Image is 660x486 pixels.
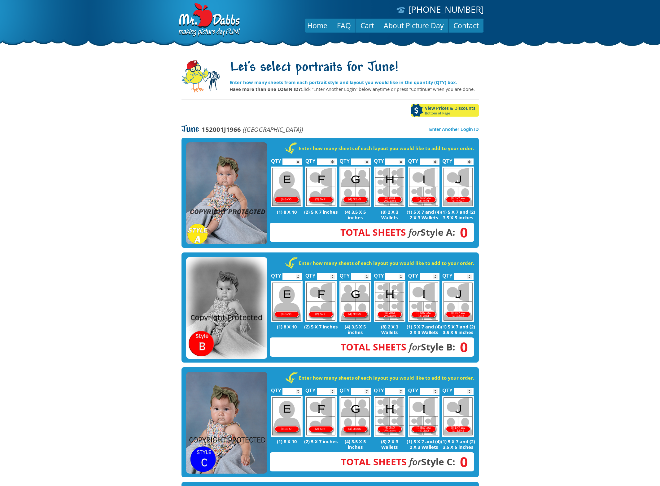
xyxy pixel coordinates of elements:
label: QTY [442,266,452,282]
label: QTY [408,152,418,167]
span: 0 [455,229,468,236]
strong: Enter how many sheets from each portrait style and layout you would like in the quantity (QTY) box. [229,79,457,85]
span: Total Sheets [341,341,406,353]
label: QTY [374,381,384,396]
p: (2) 5 X 7 inches [304,209,338,215]
img: H [374,281,405,322]
p: - [181,126,303,133]
img: J [442,396,474,437]
label: QTY [305,381,316,396]
img: G [339,281,371,322]
p: (1) 5 X 7 and (4) 2 X 3 Wallets [407,439,441,450]
a: [PHONE_NUMBER] [408,3,484,15]
img: F [305,396,337,437]
p: (8) 2 X 3 Wallets [372,324,407,335]
label: QTY [305,266,316,282]
p: Click “Enter Another Login” below anytime or press “Continue” when you are done. [229,86,475,92]
strong: Enter how many sheets of each layout you would like to add to your order. [299,260,474,266]
a: Cart [356,18,379,33]
span: 0 [455,458,468,465]
img: STYLE A [186,142,267,244]
label: QTY [340,266,350,282]
em: for [409,226,421,239]
p: (1) 8 X 10 [270,439,304,444]
em: for [409,455,421,468]
strong: 152001J1966 [202,125,241,134]
img: F [305,167,337,207]
strong: Enter how many sheets of each layout you would like to add to your order. [299,375,474,381]
strong: Enter how many sheets of each layout you would like to add to your order. [299,145,474,151]
img: I [408,396,439,437]
a: Enter Another Login ID [429,127,479,132]
a: Home [303,18,332,33]
img: F [305,281,337,322]
p: (1) 5 X 7 and (2) 3.5 X 5 inches [441,439,475,450]
label: QTY [442,152,452,167]
em: ([GEOGRAPHIC_DATA]) [243,125,303,134]
p: (4) 3.5 X 5 inches [338,209,373,220]
img: STYLE B [186,257,267,359]
a: FAQ [332,18,356,33]
img: J [442,281,474,322]
strong: Style C: [341,455,455,468]
img: E [271,281,303,322]
strong: Style A: [340,226,455,239]
span: Total Sheets [340,226,406,239]
em: for [409,341,421,353]
p: (8) 2 X 3 Wallets [372,209,407,220]
span: June [181,125,199,135]
span: 0 [455,344,468,350]
label: QTY [271,266,281,282]
strong: Have more than one LOGIN ID? [229,86,301,92]
label: QTY [271,381,281,396]
p: (1) 8 X 10 [270,324,304,329]
p: (2) 5 X 7 inches [304,324,338,329]
a: View Prices & DiscountsBottom of Page [411,104,479,117]
label: QTY [408,266,418,282]
p: (1) 8 X 10 [270,209,304,215]
p: (8) 2 X 3 Wallets [372,439,407,450]
img: E [271,167,303,207]
label: QTY [374,152,384,167]
label: QTY [374,266,384,282]
a: Contact [449,18,483,33]
strong: Style B: [341,341,455,353]
img: I [408,167,439,207]
p: (1) 5 X 7 and (2) 3.5 X 5 inches [441,209,475,220]
img: I [408,281,439,322]
img: Dabbs Company [177,3,241,38]
p: (2) 5 X 7 inches [304,439,338,444]
label: QTY [340,381,350,396]
img: STYLE C [186,372,267,474]
img: E [271,396,303,437]
p: (1) 5 X 7 and (4) 2 X 3 Wallets [407,209,441,220]
img: H [374,167,405,207]
label: QTY [408,381,418,396]
p: (4) 3.5 X 5 inches [338,324,373,335]
label: QTY [340,152,350,167]
img: G [339,396,371,437]
span: Total Sheets [341,455,407,468]
img: G [339,167,371,207]
label: QTY [271,152,281,167]
p: (4) 3.5 X 5 inches [338,439,373,450]
p: (1) 5 X 7 and (4) 2 X 3 Wallets [407,324,441,335]
label: QTY [442,381,452,396]
h1: Let's select portraits for June! [229,60,475,76]
img: H [374,396,405,437]
a: About Picture Day [379,18,448,33]
label: QTY [305,152,316,167]
img: J [442,167,474,207]
p: (1) 5 X 7 and (2) 3.5 X 5 inches [441,324,475,335]
span: Bottom of Page [425,111,479,115]
img: camera-mascot [181,60,220,92]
